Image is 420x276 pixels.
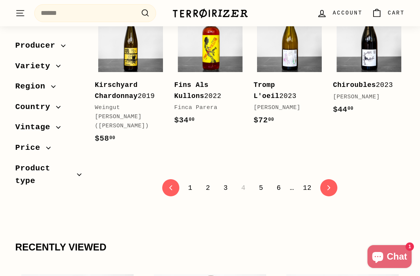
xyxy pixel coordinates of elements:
span: 4 [236,181,250,194]
div: 2022 [174,80,239,102]
a: Cart [367,2,409,24]
button: Country [15,99,83,119]
button: Price [15,140,83,160]
b: Fins Als Kullons [174,81,209,100]
b: Kirschyard Chardonnay [95,81,138,100]
a: Tromp L'oeil2023[PERSON_NAME] [254,4,326,135]
div: 2023 [333,80,398,91]
span: $72 [254,116,274,125]
sup: 00 [109,135,115,141]
span: Vintage [15,121,56,134]
div: Weingut [PERSON_NAME] ([PERSON_NAME]) [95,103,159,131]
button: Region [15,78,83,99]
a: 1 [184,181,197,194]
a: Chiroubles2023[PERSON_NAME] [333,4,405,124]
button: Variety [15,58,83,79]
button: Product type [15,160,83,193]
span: … [290,185,294,191]
div: 2019 [95,80,159,102]
div: Finca Parera [174,103,239,112]
b: Tromp L'oeil [254,81,279,100]
div: 2023 [254,80,318,102]
span: Variety [15,60,56,73]
a: 3 [219,181,232,194]
span: $44 [333,105,354,114]
sup: 00 [348,106,353,111]
a: Account [312,2,367,24]
button: Vintage [15,119,83,140]
span: Price [15,141,46,154]
div: [PERSON_NAME] [254,103,318,112]
span: Producer [15,39,61,52]
div: Recently viewed [15,242,405,253]
b: Chiroubles [333,81,376,89]
span: Region [15,80,51,93]
inbox-online-store-chat: Shopify online store chat [365,245,414,270]
span: Product type [15,162,77,188]
span: $34 [174,116,195,125]
span: Cart [388,9,405,17]
button: Producer [15,37,83,58]
span: $58 [95,134,115,143]
span: Country [15,101,56,114]
span: Account [333,9,363,17]
a: Kirschyard Chardonnay2019Weingut [PERSON_NAME] ([PERSON_NAME]) [95,4,167,153]
sup: 00 [189,117,195,122]
a: 2 [201,181,214,194]
a: Fins Als Kullons2022Finca Parera [174,4,246,135]
a: 6 [272,181,286,194]
div: [PERSON_NAME] [333,93,398,102]
a: 12 [299,181,316,194]
a: 5 [254,181,268,194]
sup: 00 [268,117,274,122]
